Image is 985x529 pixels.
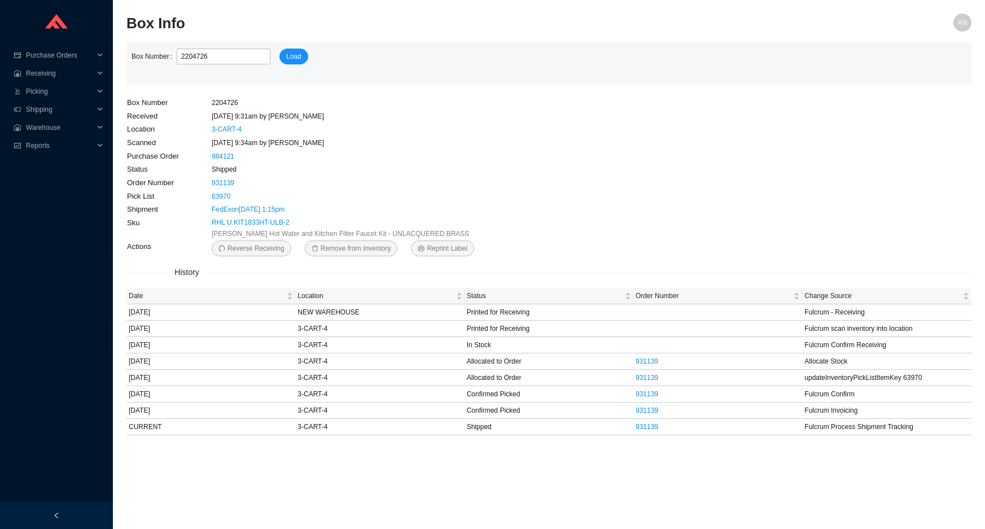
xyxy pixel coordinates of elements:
[286,51,301,62] span: Load
[636,406,658,414] a: 931139
[126,370,295,386] td: [DATE]
[126,136,211,150] td: Scanned
[802,386,971,403] td: Fulcrum Confirm
[802,419,971,435] td: Fulcrum Process Shipment Tracking
[636,390,658,398] a: 931139
[295,370,464,386] td: 3-CART-4
[305,241,398,256] button: deleteRemove from Inventory
[126,419,295,435] td: CURRENT
[126,96,211,110] td: Box Number
[126,123,211,136] td: Location
[211,163,488,176] td: Shipped
[802,353,971,370] td: Allocate Stock
[26,64,94,82] span: Receiving
[212,152,234,160] a: 984121
[802,337,971,353] td: Fulcrum Confirm Receiving
[126,337,295,353] td: [DATE]
[465,403,633,419] td: Confirmed Picked
[295,403,464,419] td: 3-CART-4
[295,288,464,304] th: Location sortable
[802,304,971,321] td: Fulcrum - Receiving
[212,206,284,213] a: FedExon[DATE] 1:15pm
[802,321,971,337] td: Fulcrum scan inventory into location
[465,304,633,321] td: Printed for Receiving
[126,353,295,370] td: [DATE]
[636,290,791,301] span: Order Number
[804,290,961,301] span: Change Source
[411,241,474,256] button: printerReprint Label
[467,290,623,301] span: Status
[295,321,464,337] td: 3-CART-4
[465,386,633,403] td: Confirmed Picked
[14,142,21,149] span: fund
[802,288,971,304] th: Change Source sortable
[958,14,968,32] span: AN
[212,241,291,256] button: undoReverse Receiving
[126,216,211,240] td: Sku
[14,52,21,59] span: credit-card
[126,304,295,321] td: [DATE]
[26,82,94,100] span: Picking
[126,386,295,403] td: [DATE]
[211,96,488,110] td: 2204726
[295,304,464,321] td: NEW WAREHOUSE
[212,179,234,187] a: 931139
[465,321,633,337] td: Printed for Receiving
[295,419,464,435] td: 3-CART-4
[26,119,94,137] span: Warehouse
[132,49,177,64] label: Box Number
[633,288,802,304] th: Order Number sortable
[802,403,971,419] td: Fulcrum Invoicing
[126,403,295,419] td: [DATE]
[126,288,295,304] th: Date sortable
[465,353,633,370] td: Allocated to Order
[26,100,94,119] span: Shipping
[212,125,242,133] a: 3-CART-4
[126,163,211,176] td: Status
[126,14,760,33] h2: Box Info
[126,176,211,190] td: Order Number
[465,419,633,435] td: Shipped
[212,228,469,239] span: [PERSON_NAME] Hot Water and Kitchen Filter Faucet Kit - UNLACQUERED BRASS
[26,137,94,155] span: Reports
[465,370,633,386] td: Allocated to Order
[636,374,658,382] a: 931139
[126,240,211,257] td: Actions
[26,46,94,64] span: Purchase Orders
[167,266,207,279] span: History
[126,110,211,123] td: Received
[211,110,488,123] td: [DATE] 9:31am by [PERSON_NAME]
[126,321,295,337] td: [DATE]
[126,150,211,163] td: Purchase Order
[126,190,211,203] td: Pick List
[465,288,633,304] th: Status sortable
[465,337,633,353] td: In Stock
[295,386,464,403] td: 3-CART-4
[53,512,60,519] span: left
[802,370,971,386] td: updateInventoryPickListItemKey 63970
[295,337,464,353] td: 3-CART-4
[295,353,464,370] td: 3-CART-4
[636,357,658,365] a: 931139
[212,193,230,200] a: 63970
[636,423,658,431] a: 931139
[211,136,488,150] td: [DATE] 9:34am by [PERSON_NAME]
[212,217,290,228] a: RHL U.KIT1833HT-ULB-2
[129,290,284,301] span: Date
[297,290,453,301] span: Location
[126,203,211,216] td: Shipment
[279,49,308,64] button: Load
